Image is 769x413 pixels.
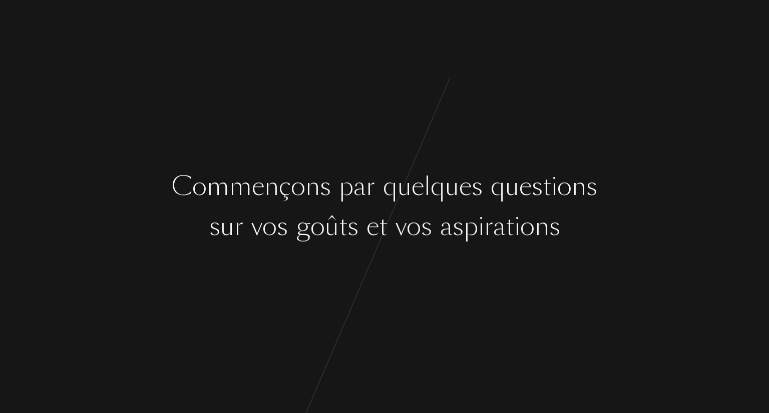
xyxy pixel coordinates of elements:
[484,208,493,245] div: r
[277,208,288,245] div: s
[347,208,358,245] div: s
[412,168,424,205] div: e
[229,168,252,205] div: m
[421,208,432,245] div: s
[379,208,388,245] div: t
[366,208,379,245] div: e
[353,168,366,205] div: a
[472,168,483,205] div: s
[551,168,557,205] div: i
[325,208,339,245] div: û
[192,168,207,205] div: o
[519,168,532,205] div: e
[252,168,264,205] div: e
[445,168,459,205] div: u
[296,208,310,245] div: g
[535,208,549,245] div: n
[339,168,353,205] div: p
[407,208,421,245] div: o
[383,168,398,205] div: q
[520,208,535,245] div: o
[366,168,375,205] div: r
[464,208,478,245] div: p
[453,208,464,245] div: s
[251,208,262,245] div: v
[291,168,305,205] div: o
[310,208,325,245] div: o
[493,208,506,245] div: a
[505,168,519,205] div: u
[262,208,277,245] div: o
[543,168,551,205] div: t
[320,168,331,205] div: s
[491,168,505,205] div: q
[440,208,453,245] div: a
[209,208,220,245] div: s
[586,168,597,205] div: s
[220,208,234,245] div: u
[478,208,484,245] div: i
[532,168,543,205] div: s
[557,168,572,205] div: o
[459,168,472,205] div: e
[305,168,320,205] div: n
[207,168,229,205] div: m
[506,208,514,245] div: t
[514,208,520,245] div: i
[279,168,291,205] div: ç
[264,168,279,205] div: n
[396,208,407,245] div: v
[424,168,431,205] div: l
[431,168,445,205] div: q
[234,208,243,245] div: r
[339,208,347,245] div: t
[572,168,586,205] div: n
[172,168,192,205] div: C
[398,168,412,205] div: u
[549,208,560,245] div: s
